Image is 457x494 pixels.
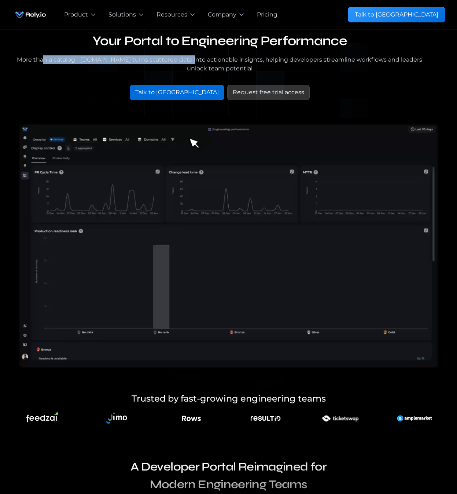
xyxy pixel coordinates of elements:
[208,10,236,19] div: Company
[67,392,390,405] h5: Trusted by fast-growing engineering teams
[181,408,202,429] img: An illustration of an explorer using binoculars
[233,88,304,97] div: Request free trial access
[348,7,445,22] a: Talk to [GEOGRAPHIC_DATA]
[250,408,281,429] img: An illustration of an explorer using binoculars
[67,458,390,493] h3: A Developer Portal Reimagined for Modern Engineering Teams
[108,10,136,19] div: Solutions
[135,88,219,97] div: Talk to [GEOGRAPHIC_DATA]
[156,10,187,19] div: Resources
[12,7,49,22] a: home
[12,55,428,73] div: More than a catalog - [DOMAIN_NAME] turns scattered data into actionable insights, helping develo...
[103,408,131,429] img: An illustration of an explorer using binoculars
[409,446,447,484] iframe: Chatbot
[12,33,428,50] h1: Your Portal to Engineering Performance
[26,412,58,425] img: An illustration of an explorer using binoculars
[12,7,49,22] img: Rely.io logo
[227,85,310,100] a: Request free trial access
[397,408,432,429] img: An illustration of an explorer using binoculars
[64,10,88,19] div: Product
[130,85,224,100] a: Talk to [GEOGRAPHIC_DATA]
[355,10,438,19] div: Talk to [GEOGRAPHIC_DATA]
[312,408,368,429] img: An illustration of an explorer using binoculars
[257,10,277,19] a: Pricing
